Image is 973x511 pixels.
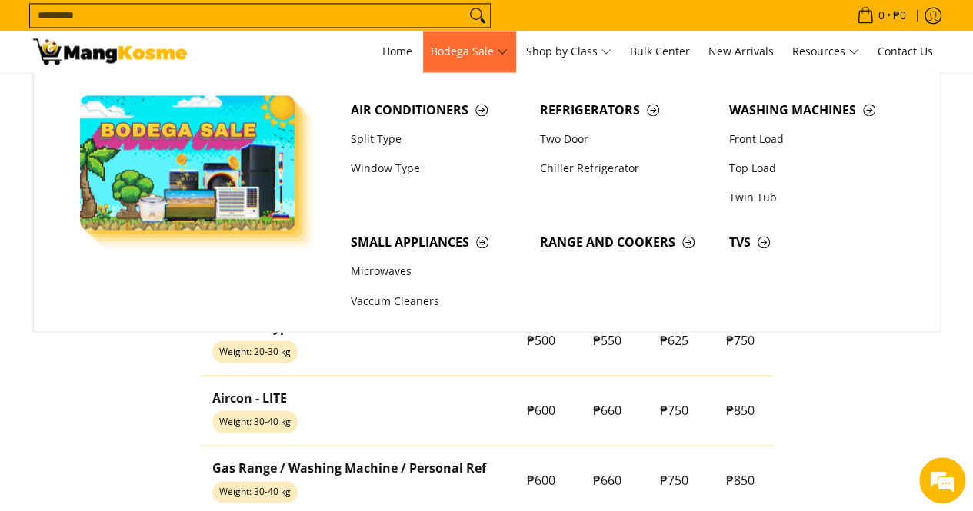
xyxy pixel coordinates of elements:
a: Top Load [721,154,911,183]
a: Split Type [343,124,532,154]
span: Weight: 30-40 kg [212,410,298,432]
a: Washing Machines [721,95,911,124]
span: New Arrivals [708,44,774,58]
span: 0 [876,10,887,21]
div: Chat with us now [80,86,258,106]
a: Air Conditioners [343,95,532,124]
span: Refrigerators [540,101,714,120]
a: TVs [721,227,911,257]
span: Weight: 20-30 kg [212,340,298,362]
a: Vaccum Cleaners [343,287,532,316]
a: Bodega Sale [423,31,515,72]
span: Weight: 30-40 kg [212,481,298,503]
a: Refrigerators [532,95,721,124]
nav: Main Menu [202,31,941,72]
span: Air Conditioners [351,101,525,120]
img: Bodega Sale [80,95,295,230]
span: TVs [729,233,903,252]
span: Shop by Class [526,42,611,61]
strong: Aircon - LITE [212,389,287,406]
a: Range and Cookers [532,227,721,257]
strong: Gas Range / Washing Machine / Personal Ref [212,459,486,476]
button: Search [465,4,490,27]
td: ₱600 [508,375,575,445]
a: Resources [785,31,867,72]
textarea: Type your message and hit 'Enter' [8,344,293,398]
a: Home [375,31,420,72]
a: Microwaves [343,257,532,287]
span: ₱850 [726,401,755,418]
span: Bulk Center [630,44,690,58]
span: ₱550 [593,331,621,348]
span: ₱750 [660,471,688,488]
span: Small Appliances [351,233,525,252]
a: Front Load [721,124,911,154]
span: Home [382,44,412,58]
a: Bulk Center [622,31,698,72]
a: Two Door [532,124,721,154]
span: Washing Machines [729,101,903,120]
span: ₱750 [660,401,688,418]
img: Shipping &amp; Delivery Page l Mang Kosme: Home Appliances Warehouse Sale! [33,38,187,65]
a: Small Appliances [343,227,532,257]
span: ₱750 [726,331,755,348]
span: Contact Us [878,44,933,58]
span: ₱660 [593,401,621,418]
span: ₱660 [593,471,621,488]
span: ₱0 [891,10,908,21]
span: • [852,7,911,24]
span: Resources [792,42,859,61]
span: ₱850 [726,471,755,488]
span: We're online! [89,156,212,311]
a: Twin Tub [721,183,911,212]
a: Shop by Class [518,31,619,72]
span: Bodega Sale [431,42,508,61]
span: Range and Cookers [540,233,714,252]
a: New Arrivals [701,31,781,72]
a: Window Type [343,154,532,183]
a: Contact Us [870,31,941,72]
div: Minimize live chat window [252,8,289,45]
td: ₱500 [508,305,575,375]
span: ₱625 [660,331,688,348]
a: Chiller Refrigerator [532,154,721,183]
